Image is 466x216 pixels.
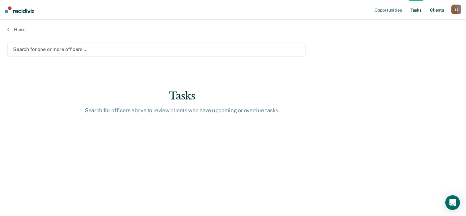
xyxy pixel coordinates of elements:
div: S J [451,5,461,14]
div: Tasks [84,90,280,102]
button: SJ [451,5,461,14]
a: Home [7,27,459,32]
img: Recidiviz [5,6,34,13]
div: Open Intercom Messenger [445,195,460,210]
div: Search for officers above to review clients who have upcoming or overdue tasks. [84,107,280,114]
